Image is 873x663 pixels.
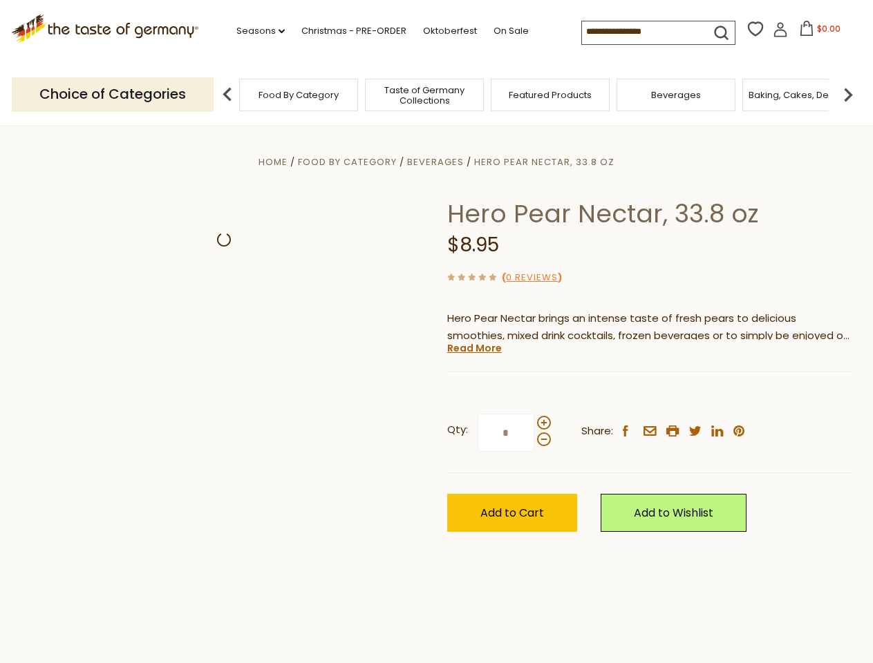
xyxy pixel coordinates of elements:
[502,271,562,284] span: ( )
[214,81,241,108] img: previous arrow
[407,155,464,169] a: Beverages
[259,155,288,169] a: Home
[817,23,841,35] span: $0.00
[423,23,477,39] a: Oktoberfest
[236,23,285,39] a: Seasons
[447,341,502,355] a: Read More
[581,423,613,440] span: Share:
[369,85,480,106] a: Taste of Germany Collections
[301,23,406,39] a: Christmas - PRE-ORDER
[447,421,468,439] strong: Qty:
[12,77,214,111] p: Choice of Categories
[298,155,397,169] a: Food By Category
[447,494,577,532] button: Add to Cart
[478,414,534,452] input: Qty:
[651,90,701,100] a: Beverages
[749,90,856,100] a: Baking, Cakes, Desserts
[447,310,852,345] p: Hero Pear Nectar brings an intense taste of fresh pears to delicious smoothies, mixed drink cockt...
[480,505,544,521] span: Add to Cart
[506,271,558,285] a: 0 Reviews
[447,198,852,229] h1: Hero Pear Nectar, 33.8 oz
[834,81,862,108] img: next arrow
[447,231,499,258] span: $8.95
[601,494,747,532] a: Add to Wishlist
[259,90,339,100] a: Food By Category
[474,155,614,169] a: Hero Pear Nectar, 33.8 oz
[509,90,592,100] a: Featured Products
[494,23,529,39] a: On Sale
[791,21,849,41] button: $0.00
